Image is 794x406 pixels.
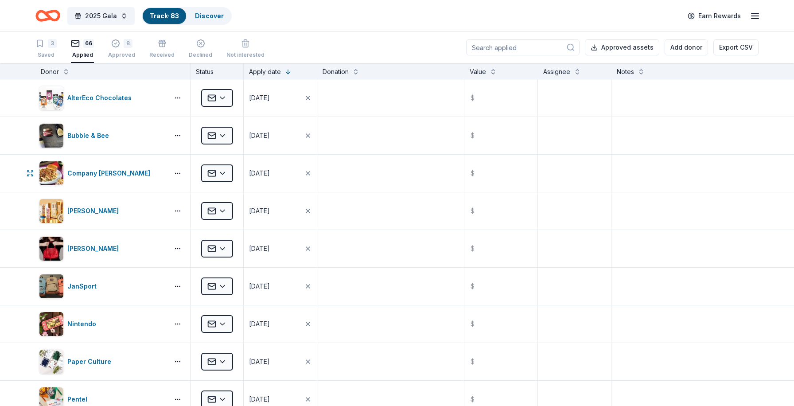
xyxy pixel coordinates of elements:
[39,86,63,110] img: Image for AlterEco Chocolates
[85,11,117,21] span: 2025 Gala
[226,35,265,63] button: Not interested
[39,350,63,374] img: Image for Paper Culture
[39,237,63,261] img: Image for Jacki Easlick
[83,39,94,48] div: 66
[713,39,759,55] button: Export CSV
[191,63,244,79] div: Status
[39,161,165,186] button: Image for Company BrinkerCompany [PERSON_NAME]
[470,66,486,77] div: Value
[189,51,212,59] div: Declined
[67,281,100,292] div: JanSport
[108,51,135,59] div: Approved
[249,281,270,292] div: [DATE]
[249,93,270,103] div: [DATE]
[67,394,91,405] div: Pentel
[39,312,165,336] button: Image for NintendoNintendo
[41,66,59,77] div: Donor
[244,79,317,117] button: [DATE]
[67,168,154,179] div: Company [PERSON_NAME]
[35,5,60,26] a: Home
[189,35,212,63] button: Declined
[124,39,132,48] div: 8
[249,168,270,179] div: [DATE]
[39,199,63,223] img: Image for Elizabeth Arden
[244,268,317,305] button: [DATE]
[244,343,317,380] button: [DATE]
[39,349,165,374] button: Image for Paper CulturePaper Culture
[244,155,317,192] button: [DATE]
[67,7,135,25] button: 2025 Gala
[149,35,175,63] button: Received
[244,230,317,267] button: [DATE]
[249,356,270,367] div: [DATE]
[67,93,135,103] div: AlterEco Chocolates
[249,394,270,405] div: [DATE]
[67,243,122,254] div: [PERSON_NAME]
[39,236,165,261] button: Image for Jacki Easlick[PERSON_NAME]
[149,51,175,59] div: Received
[195,12,224,20] a: Discover
[39,86,165,110] button: Image for AlterEco ChocolatesAlterEco Chocolates
[108,35,135,63] button: 8Approved
[617,66,634,77] div: Notes
[39,274,63,298] img: Image for JanSport
[71,51,94,59] div: Applied
[39,312,63,336] img: Image for Nintendo
[39,161,63,185] img: Image for Company Brinker
[323,66,349,77] div: Donation
[39,274,165,299] button: Image for JanSportJanSport
[244,117,317,154] button: [DATE]
[35,51,57,59] div: Saved
[71,35,94,63] button: 66Applied
[249,206,270,216] div: [DATE]
[543,66,570,77] div: Assignee
[244,305,317,343] button: [DATE]
[39,123,165,148] button: Image for Bubble & BeeBubble & Bee
[39,199,165,223] button: Image for Elizabeth Arden[PERSON_NAME]
[249,130,270,141] div: [DATE]
[67,130,113,141] div: Bubble & Bee
[226,51,265,59] div: Not interested
[466,39,580,55] input: Search applied
[35,35,57,63] button: 3Saved
[39,124,63,148] img: Image for Bubble & Bee
[665,39,708,55] button: Add donor
[142,7,232,25] button: Track· 83Discover
[67,356,115,367] div: Paper Culture
[67,206,122,216] div: [PERSON_NAME]
[249,319,270,329] div: [DATE]
[249,243,270,254] div: [DATE]
[244,192,317,230] button: [DATE]
[48,39,57,48] div: 3
[67,319,100,329] div: Nintendo
[585,39,659,55] button: Approved assets
[682,8,746,24] a: Earn Rewards
[150,12,179,20] a: Track· 83
[249,66,281,77] div: Apply date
